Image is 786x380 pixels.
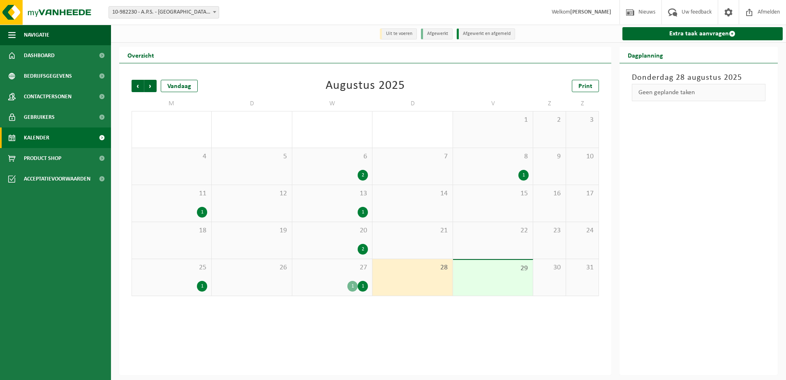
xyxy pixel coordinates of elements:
[296,189,368,198] span: 13
[136,189,207,198] span: 11
[578,83,592,90] span: Print
[109,6,219,19] span: 10-982230 - A.P.S. - LOKEREN - LOKEREN
[377,189,448,198] span: 14
[216,189,287,198] span: 12
[24,148,61,169] span: Product Shop
[296,226,368,235] span: 20
[566,96,599,111] td: Z
[24,86,72,107] span: Contactpersonen
[570,152,594,161] span: 10
[24,127,49,148] span: Kalender
[24,66,72,86] span: Bedrijfsgegevens
[132,96,212,111] td: M
[377,152,448,161] span: 7
[216,152,287,161] span: 5
[216,226,287,235] span: 19
[358,244,368,255] div: 2
[161,80,198,92] div: Vandaag
[421,28,453,39] li: Afgewerkt
[537,226,562,235] span: 23
[24,169,90,189] span: Acceptatievoorwaarden
[24,25,49,45] span: Navigatie
[212,96,292,111] td: D
[296,152,368,161] span: 6
[632,72,766,84] h3: Donderdag 28 augustus 2025
[457,28,515,39] li: Afgewerkt en afgemeld
[622,27,783,40] a: Extra taak aanvragen
[570,9,611,15] strong: [PERSON_NAME]
[144,80,157,92] span: Volgende
[197,207,207,218] div: 1
[216,263,287,272] span: 26
[347,281,358,292] div: 1
[457,264,529,273] span: 29
[24,45,55,66] span: Dashboard
[358,170,368,181] div: 2
[24,107,55,127] span: Gebruikers
[537,116,562,125] span: 2
[457,116,529,125] span: 1
[570,263,594,272] span: 31
[632,84,766,101] div: Geen geplande taken
[537,152,562,161] span: 9
[326,80,405,92] div: Augustus 2025
[358,281,368,292] div: 1
[457,189,529,198] span: 15
[570,116,594,125] span: 3
[537,189,562,198] span: 16
[197,281,207,292] div: 1
[377,263,448,272] span: 28
[533,96,566,111] td: Z
[570,226,594,235] span: 24
[457,226,529,235] span: 22
[537,263,562,272] span: 30
[136,152,207,161] span: 4
[518,170,529,181] div: 1
[570,189,594,198] span: 17
[453,96,533,111] td: V
[296,263,368,272] span: 27
[109,7,219,18] span: 10-982230 - A.P.S. - LOKEREN - LOKEREN
[457,152,529,161] span: 8
[132,80,144,92] span: Vorige
[572,80,599,92] a: Print
[372,96,453,111] td: D
[136,263,207,272] span: 25
[136,226,207,235] span: 18
[292,96,372,111] td: W
[358,207,368,218] div: 1
[377,226,448,235] span: 21
[380,28,417,39] li: Uit te voeren
[620,47,671,63] h2: Dagplanning
[119,47,162,63] h2: Overzicht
